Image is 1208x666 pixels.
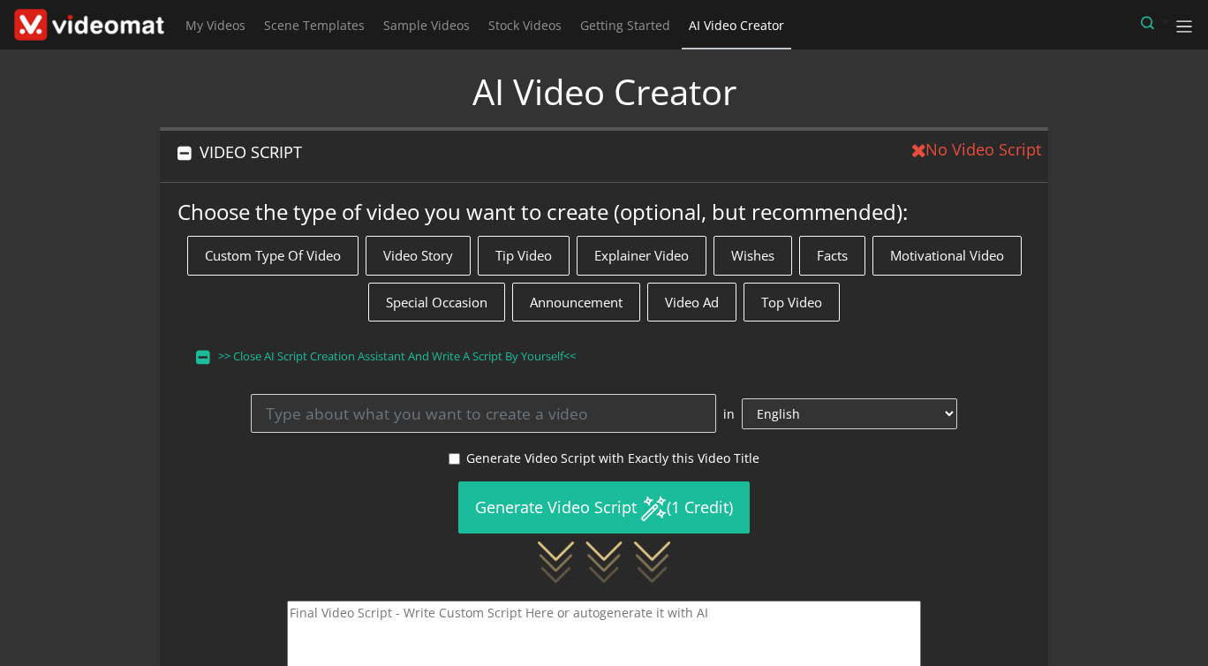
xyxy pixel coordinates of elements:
button: Custom Type of Video [187,236,359,276]
button: Top Video [744,283,840,322]
h4: Choose the type of video you want to create (optional, but recommended): [177,200,1031,225]
button: Motivational Video [872,236,1022,276]
button: >> Close AI Script Creation Assistant and write a script by yourself<< [195,338,1014,375]
button: Wishes [713,236,792,276]
span: No Video Script [905,131,1048,182]
span: Stock Videos [488,17,562,34]
button: Announcement [512,283,640,322]
label: Generate Video Script with Exactly this Video Title [466,449,759,467]
button: VIDEO SCRIPT [160,131,892,174]
img: arrows.png [538,541,670,583]
button: Facts [799,236,865,276]
button: Video Story [366,236,471,276]
span: Scene Templates [264,17,365,34]
button: Special Occasion [368,283,505,322]
span: Sample Videos [383,17,470,34]
span: My Videos [185,17,245,34]
button: Generate Video Script(1 Credit) [458,481,750,534]
button: Video Ad [647,283,736,322]
span: Getting Started [580,17,670,34]
span: AI Video Creator [689,17,784,34]
span: in [723,405,735,423]
img: magic ai [640,496,667,522]
input: Type about what you want to create a video [251,394,716,433]
button: Tip Video [478,236,570,276]
img: Theme-Logo [14,9,164,42]
button: Explainer Video [577,236,706,276]
h1: AI Video Creator [472,71,736,113]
